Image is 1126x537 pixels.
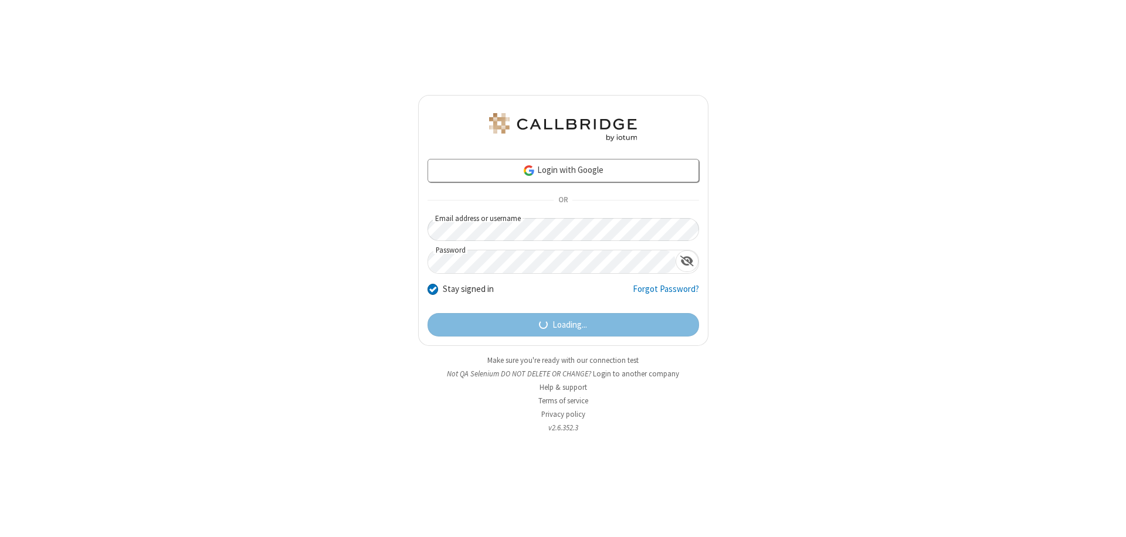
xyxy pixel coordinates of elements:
img: google-icon.png [523,164,535,177]
a: Login with Google [428,159,699,182]
li: Not QA Selenium DO NOT DELETE OR CHANGE? [418,368,708,379]
span: Loading... [552,318,587,332]
a: Make sure you're ready with our connection test [487,355,639,365]
a: Help & support [540,382,587,392]
span: OR [554,192,572,209]
input: Password [428,250,676,273]
button: Loading... [428,313,699,337]
button: Login to another company [593,368,679,379]
img: QA Selenium DO NOT DELETE OR CHANGE [487,113,639,141]
label: Stay signed in [443,283,494,296]
li: v2.6.352.3 [418,422,708,433]
input: Email address or username [428,218,699,241]
a: Privacy policy [541,409,585,419]
div: Show password [676,250,698,272]
a: Forgot Password? [633,283,699,305]
a: Terms of service [538,396,588,406]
